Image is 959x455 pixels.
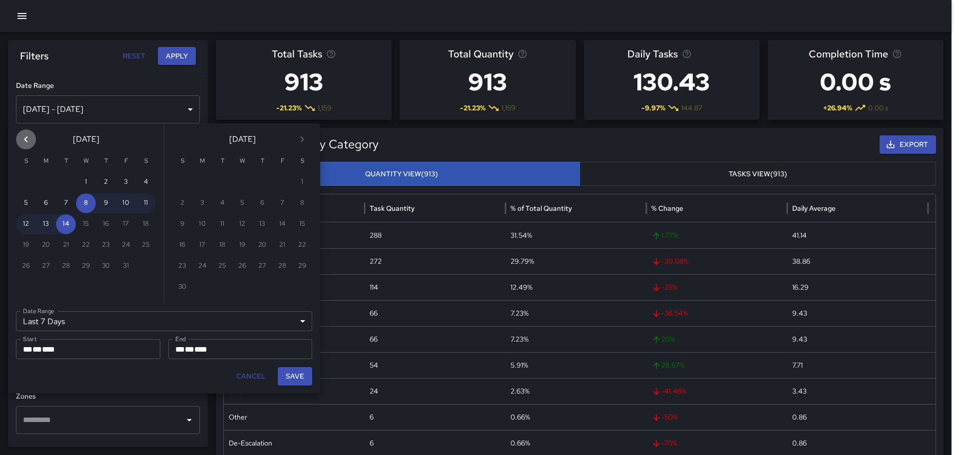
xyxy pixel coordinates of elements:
[42,346,55,353] span: Year
[16,193,36,213] button: 5
[32,346,42,353] span: Day
[23,335,36,343] label: Start
[23,346,32,353] span: Month
[136,193,156,213] button: 11
[116,172,136,192] button: 3
[175,335,186,343] label: End
[17,151,35,171] span: Sunday
[175,346,185,353] span: Month
[173,151,191,171] span: Sunday
[116,193,136,213] button: 10
[193,151,211,171] span: Monday
[213,151,231,171] span: Tuesday
[77,151,95,171] span: Wednesday
[293,151,311,171] span: Saturday
[23,307,54,315] label: Date Range
[253,151,271,171] span: Thursday
[117,151,135,171] span: Friday
[273,151,291,171] span: Friday
[16,311,312,331] div: Last 7 Days
[36,193,56,213] button: 6
[96,172,116,192] button: 2
[278,367,312,386] button: Save
[233,151,251,171] span: Wednesday
[136,172,156,192] button: 4
[56,193,76,213] button: 7
[73,132,99,146] span: [DATE]
[194,346,207,353] span: Year
[16,129,36,149] button: Previous month
[232,367,270,386] button: Cancel
[56,214,76,234] button: 14
[37,151,55,171] span: Monday
[57,151,75,171] span: Tuesday
[137,151,155,171] span: Saturday
[36,214,56,234] button: 13
[97,151,115,171] span: Thursday
[76,193,96,213] button: 8
[16,214,36,234] button: 12
[185,346,194,353] span: Day
[96,193,116,213] button: 9
[76,172,96,192] button: 1
[229,132,256,146] span: [DATE]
